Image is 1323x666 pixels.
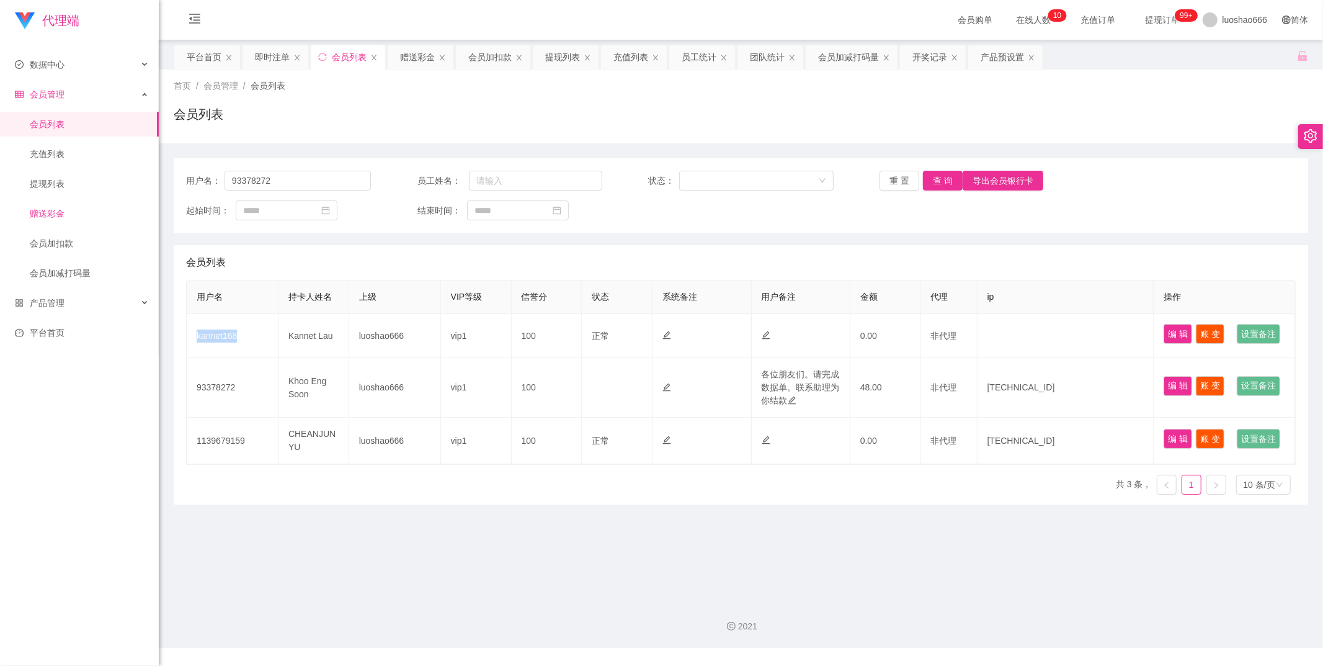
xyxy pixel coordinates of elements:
[15,60,65,70] span: 数据中心
[1276,481,1283,490] i: 图标: down
[1164,429,1192,449] button: 编 辑
[613,45,648,69] div: 充值列表
[1175,9,1197,22] sup: 1182
[15,89,65,99] span: 会员管理
[187,314,278,358] td: kannet168
[278,314,349,358] td: Kannet Lau
[788,54,796,61] i: 图标: close
[186,174,225,187] span: 用户名：
[1053,9,1058,22] p: 1
[441,358,512,418] td: vip1
[860,292,878,302] span: 金额
[963,171,1043,191] button: 导出会员银行卡
[321,206,330,215] i: 图标: calendar
[278,418,349,464] td: CHEANJUNYU
[332,45,367,69] div: 会员列表
[196,81,198,91] span: /
[278,358,349,418] td: Khoo Eng Soon
[174,105,223,124] h1: 会员列表
[417,174,469,187] span: 员工姓名：
[545,45,580,69] div: 提现列表
[15,320,149,345] a: 图标: dashboard平台首页
[978,358,1154,418] td: [TECHNICAL_ID]
[1028,54,1035,61] i: 图标: close
[1157,475,1177,495] li: 上一页
[1164,292,1181,302] span: 操作
[1164,324,1192,344] button: 编 辑
[1196,324,1224,344] button: 账 变
[512,314,582,358] td: 100
[186,204,236,217] span: 起始时间：
[662,331,671,340] i: 图标: edit
[225,171,371,191] input: 请输入
[169,620,1313,633] div: 2021
[225,54,233,61] i: 图标: close
[1237,376,1280,396] button: 设置备注
[468,45,512,69] div: 会员加扣款
[592,331,609,341] span: 正常
[349,358,441,418] td: luoshao666
[417,204,467,217] span: 结束时间：
[1196,429,1224,449] button: 账 变
[762,436,770,444] i: 图标: edit
[883,54,890,61] i: 图标: close
[1010,16,1058,24] span: 在线人数
[30,171,149,196] a: 提现列表
[662,383,671,392] i: 图标: edit
[1206,475,1226,495] li: 下一页
[1058,9,1062,22] p: 0
[1163,482,1170,489] i: 图标: left
[750,45,785,69] div: 团队统计
[931,331,957,341] span: 非代理
[1244,475,1275,494] div: 10 条/页
[255,45,290,69] div: 即时注单
[293,54,301,61] i: 图标: close
[15,60,24,69] i: 图标: check-circle-o
[1237,324,1280,344] button: 设置备注
[441,314,512,358] td: vip1
[515,54,523,61] i: 图标: close
[592,292,609,302] span: 状态
[648,174,679,187] span: 状态：
[186,255,226,270] span: 会员列表
[203,81,238,91] span: 会员管理
[1297,50,1308,61] i: 图标: unlock
[662,436,671,444] i: 图标: edit
[451,292,483,302] span: VIP等级
[512,418,582,464] td: 100
[1304,129,1317,143] i: 图标: setting
[818,45,879,69] div: 会员加减打码量
[439,54,446,61] i: 图标: close
[682,45,716,69] div: 员工统计
[15,90,24,99] i: 图标: table
[30,201,149,226] a: 赠送彩金
[251,81,285,91] span: 会员列表
[359,292,376,302] span: 上级
[1075,16,1122,24] span: 充值订单
[1048,9,1066,22] sup: 10
[187,418,278,464] td: 1139679159
[1213,482,1220,489] i: 图标: right
[30,231,149,256] a: 会员加扣款
[762,331,770,340] i: 图标: edit
[788,396,796,405] i: 图标: edit
[349,314,441,358] td: luoshao666
[951,54,958,61] i: 图标: close
[1196,376,1224,396] button: 账 变
[512,358,582,418] td: 100
[30,142,149,166] a: 充值列表
[15,298,65,308] span: 产品管理
[174,1,216,40] i: 图标: menu-fold
[400,45,435,69] div: 赠送彩金
[30,112,149,137] a: 会员列表
[978,418,1154,464] td: [TECHNICAL_ID]
[880,171,919,191] button: 重 置
[15,12,35,30] img: logo.9652507e.png
[662,292,697,302] span: 系统备注
[762,292,796,302] span: 用户备注
[1116,475,1152,495] li: 共 3 条，
[1237,429,1280,449] button: 设置备注
[349,418,441,464] td: luoshao666
[819,177,826,186] i: 图标: down
[42,1,79,40] h1: 代理端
